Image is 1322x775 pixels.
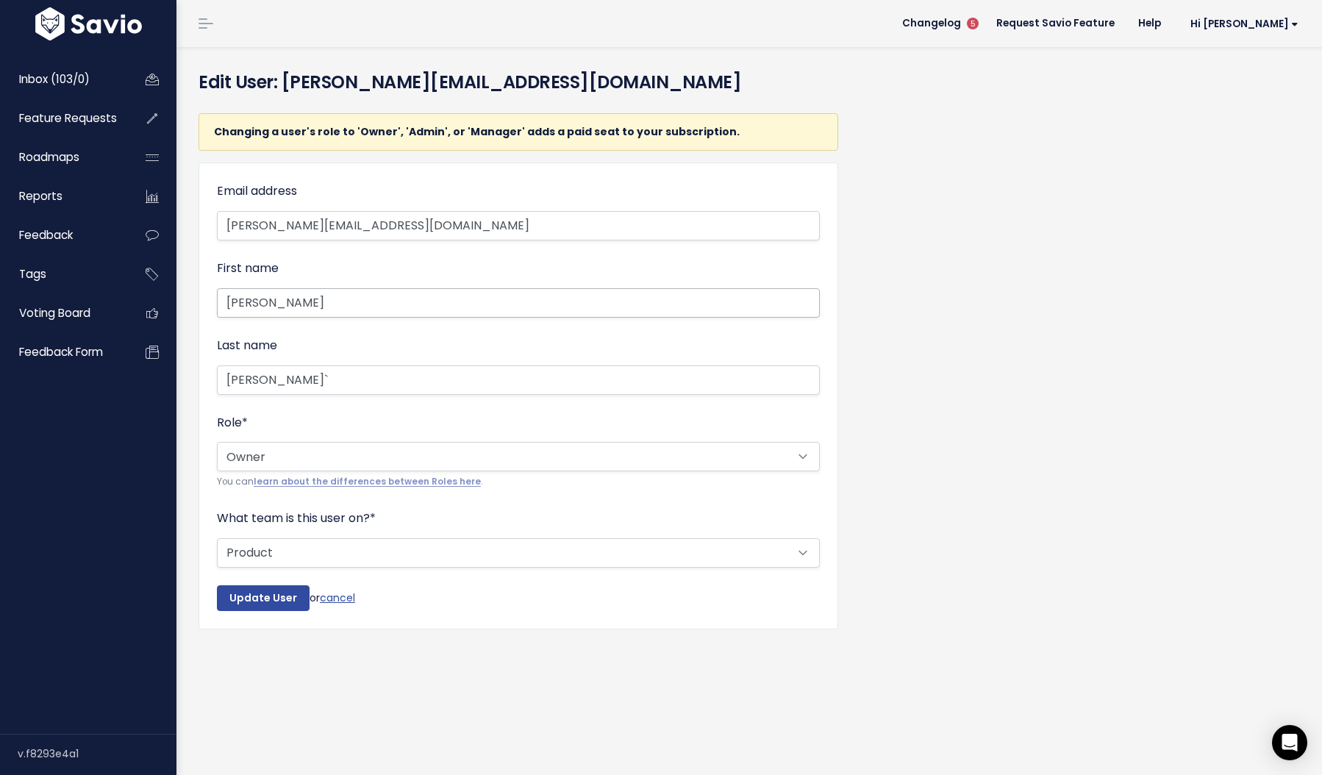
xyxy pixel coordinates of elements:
[4,140,122,174] a: Roadmaps
[1272,725,1307,760] div: Open Intercom Messenger
[19,344,103,360] span: Feedback form
[217,508,376,529] label: What team is this user on?
[19,227,73,243] span: Feedback
[32,7,146,40] img: logo-white.9d6f32f41409.svg
[4,257,122,291] a: Tags
[217,258,279,279] label: First name
[19,305,90,321] span: Voting Board
[967,18,979,29] span: 5
[19,188,62,204] span: Reports
[254,476,481,488] a: learn about the differences between Roles here
[19,110,117,126] span: Feature Requests
[902,18,961,29] span: Changelog
[1126,12,1173,35] a: Help
[320,590,355,604] a: cancel
[985,12,1126,35] a: Request Savio Feature
[1190,18,1298,29] span: Hi [PERSON_NAME]
[199,69,1019,96] h4: Edit User: [PERSON_NAME][EMAIL_ADDRESS][DOMAIN_NAME]
[4,179,122,213] a: Reports
[217,181,820,611] form: or
[217,474,820,490] small: You can .
[1173,12,1310,35] a: Hi [PERSON_NAME]
[4,335,122,369] a: Feedback form
[19,149,79,165] span: Roadmaps
[217,181,297,202] label: Email address
[18,735,176,773] div: v.f8293e4a1
[217,413,248,434] label: Role
[4,101,122,135] a: Feature Requests
[4,296,122,330] a: Voting Board
[19,71,90,87] span: Inbox (103/0)
[19,266,46,282] span: Tags
[217,585,310,612] input: Update User
[4,218,122,252] a: Feedback
[217,335,277,357] label: Last name
[214,124,740,139] strong: Changing a user's role to 'Owner', 'Admin', or 'Manager' adds a paid seat to your subscription.
[4,63,122,96] a: Inbox (103/0)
